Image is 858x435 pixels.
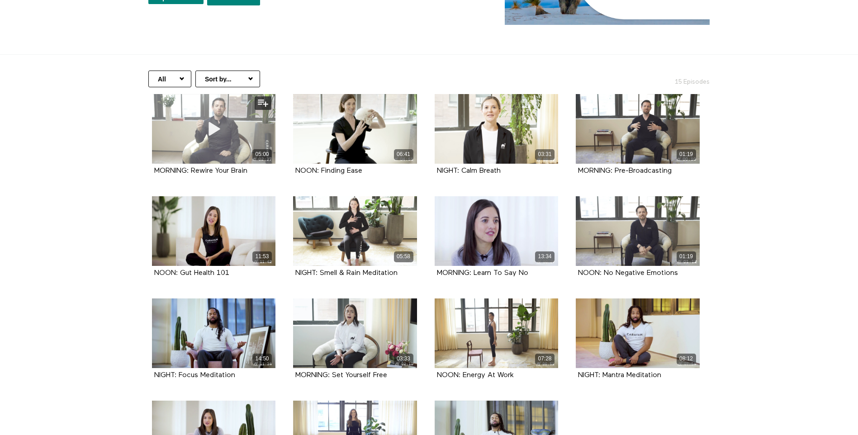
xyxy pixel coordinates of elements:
[293,298,417,368] a: MORNING: Set Yourself Free 03:33
[435,196,559,266] a: MORNING: Learn To Say No 13:34
[154,372,235,378] a: NIGHT: Focus Meditation
[576,94,700,164] a: MORNING: Pre-Broadcasting 01:19
[295,270,398,276] a: NIGHT: Smell & Rain Meditation
[154,167,247,175] strong: MORNING: Rewire Your Brain
[435,298,559,368] a: NOON: Energy At Work 07:28
[437,372,514,378] a: NOON: Energy At Work
[152,298,276,368] a: NIGHT: Focus Meditation 14:50
[677,251,696,262] div: 01:19
[255,96,271,110] button: Add to my list
[576,196,700,266] a: NOON: No Negative Emotions 01:19
[613,71,715,86] h2: 15 Episodes
[535,149,555,160] div: 03:31
[535,354,555,364] div: 07:28
[252,251,272,262] div: 11:53
[535,251,555,262] div: 13:34
[437,270,528,277] strong: MORNING: Learn To Say No
[578,167,672,175] strong: MORNING: Pre-Broadcasting
[152,94,276,164] a: MORNING: Rewire Your Brain 05:00
[578,372,661,378] a: NIGHT: Mantra Meditation
[252,149,272,160] div: 05:00
[576,298,700,368] a: NIGHT: Mantra Meditation 08:12
[394,251,413,262] div: 05:58
[677,354,696,364] div: 08:12
[293,196,417,266] a: NIGHT: Smell & Rain Meditation 05:58
[152,196,276,266] a: NOON: Gut Health 101 11:53
[252,354,272,364] div: 14:50
[394,354,413,364] div: 03:33
[578,270,678,277] strong: NOON: No Negative Emotions
[578,270,678,276] a: NOON: No Negative Emotions
[435,94,559,164] a: NIGHT: Calm Breath 03:31
[677,149,696,160] div: 01:19
[295,270,398,277] strong: NIGHT: Smell & Rain Meditation
[437,270,528,276] a: MORNING: Learn To Say No
[578,167,672,174] a: MORNING: Pre-Broadcasting
[437,167,501,175] strong: NIGHT: Calm Breath
[154,270,229,277] strong: NOON: Gut Health 101
[437,167,501,174] a: NIGHT: Calm Breath
[295,372,387,378] a: MORNING: Set Yourself Free
[154,167,247,174] a: MORNING: Rewire Your Brain
[154,270,229,276] a: NOON: Gut Health 101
